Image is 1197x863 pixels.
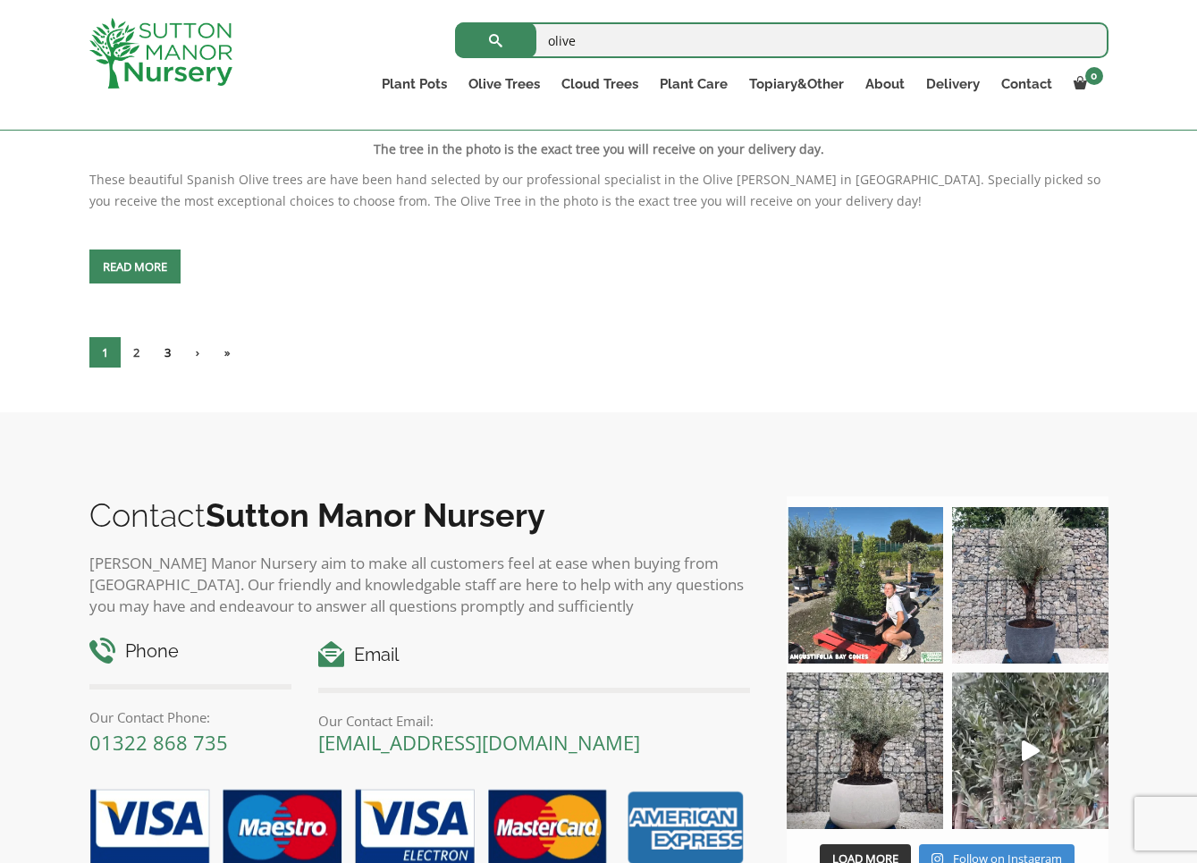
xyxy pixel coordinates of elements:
[121,337,152,368] a: 2
[1063,72,1108,97] a: 0
[89,250,181,283] a: Read more
[371,72,458,97] a: Plant Pots
[89,638,292,665] h4: Phone
[990,72,1063,97] a: Contact
[89,553,751,617] p: [PERSON_NAME] Manor Nursery aim to make all customers feel at ease when buying from [GEOGRAPHIC_D...
[206,496,545,534] b: Sutton Manor Nursery
[952,673,1108,829] img: New arrivals Monday morning of beautiful olive trees 🤩🤩 The weather is beautiful this summer, gre...
[89,729,228,756] a: 01322 868 735
[89,18,232,89] img: logo
[952,507,1108,664] img: A beautiful multi-stem Spanish Olive tree potted in our luxurious fibre clay pots 😍😍
[455,22,1108,58] input: Search...
[1085,67,1103,85] span: 0
[374,140,824,157] strong: The tree in the photo is the exact tree you will receive on your delivery day.
[89,706,292,728] p: Our Contact Phone:
[318,729,640,756] a: [EMAIL_ADDRESS][DOMAIN_NAME]
[318,710,750,732] p: Our Contact Email:
[551,72,649,97] a: Cloud Trees
[458,72,551,97] a: Olive Trees
[183,337,212,368] a: ›
[212,337,242,368] a: »
[318,641,750,669] h4: Email
[1022,740,1040,761] svg: Play
[649,72,738,97] a: Plant Care
[787,507,943,664] img: Our elegant & picturesque Angustifolia Cones are an exquisite addition to your Bay Tree collectio...
[89,337,121,368] span: 1
[855,72,915,97] a: About
[915,72,990,97] a: Delivery
[89,80,1108,212] div: These beautiful Spanish Olive trees are have been hand selected by our professional specialist in...
[952,673,1108,829] a: Play
[787,673,943,829] img: Check out this beauty we potted at our nursery today ❤️‍🔥 A huge, ancient gnarled Olive tree plan...
[89,496,751,534] h2: Contact
[152,337,183,368] a: 3
[738,72,855,97] a: Topiary&Other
